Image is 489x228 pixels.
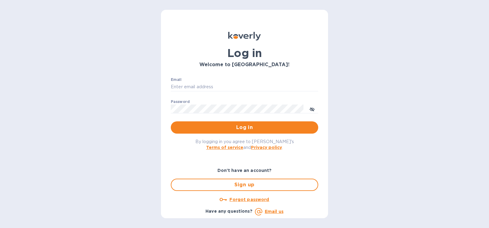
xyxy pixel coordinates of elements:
h3: Welcome to [GEOGRAPHIC_DATA]! [171,62,318,68]
a: Privacy policy [251,145,282,150]
a: Email us [265,209,284,214]
h1: Log in [171,47,318,59]
input: Enter email address [171,82,318,92]
button: Sign up [171,179,318,191]
label: Email [171,78,182,82]
button: toggle password visibility [306,103,318,115]
u: Forgot password [229,197,269,202]
b: Have any questions? [205,209,252,214]
label: Password [171,100,190,104]
span: Sign up [176,181,313,188]
b: Don't have an account? [217,168,272,173]
a: Terms of service [206,145,243,150]
span: By logging in you agree to [PERSON_NAME]'s and . [195,139,294,150]
img: Koverly [228,32,261,40]
button: Log in [171,121,318,134]
span: Log in [176,124,313,131]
